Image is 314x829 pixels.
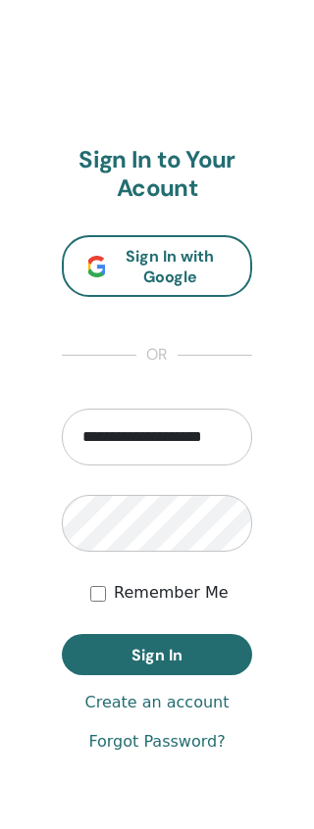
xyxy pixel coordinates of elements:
label: Remember Me [114,581,229,605]
h2: Sign In to Your Acount [62,146,252,203]
a: Sign In with Google [62,235,252,297]
span: or [136,344,178,367]
span: Sign In with Google [115,246,226,287]
a: Create an account [84,691,229,714]
a: Forgot Password? [88,730,225,754]
button: Sign In [62,634,252,675]
span: Sign In [131,645,183,665]
div: Keep me authenticated indefinitely or until I manually logout [90,581,252,605]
